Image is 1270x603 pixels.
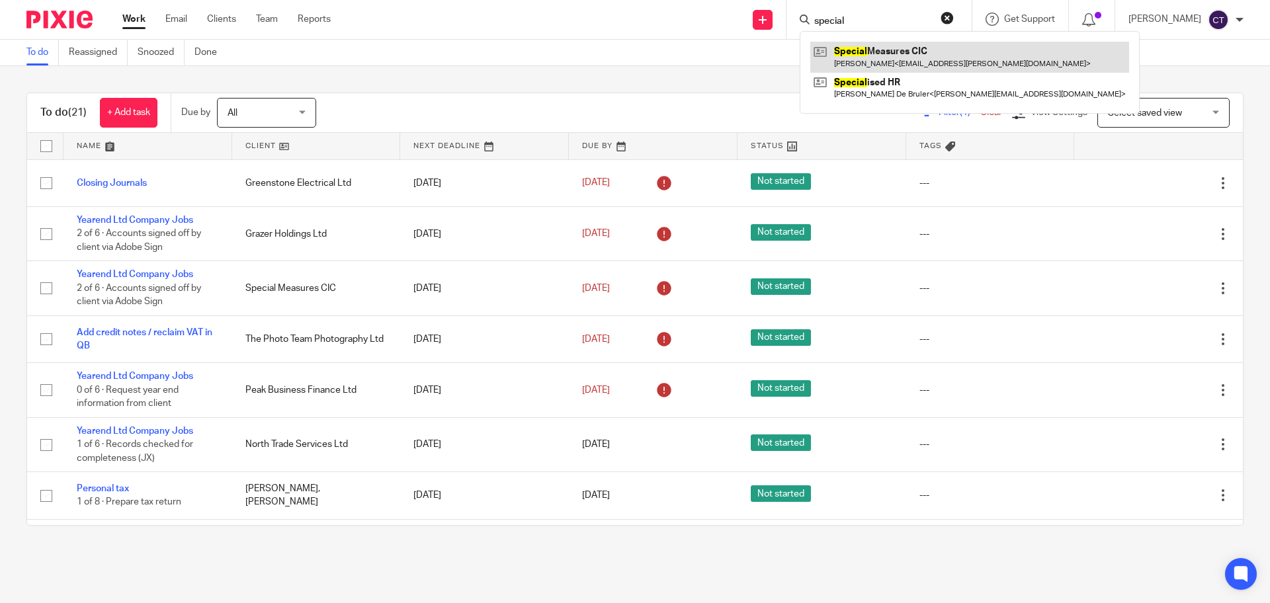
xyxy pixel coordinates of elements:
[751,224,811,241] span: Not started
[228,108,237,118] span: All
[232,472,401,519] td: [PERSON_NAME],[PERSON_NAME]
[194,40,227,65] a: Done
[582,284,610,293] span: [DATE]
[582,179,610,188] span: [DATE]
[122,13,146,26] a: Work
[1108,108,1182,118] span: Select saved view
[941,11,954,24] button: Clear
[919,333,1062,346] div: ---
[138,40,185,65] a: Snoozed
[77,385,179,409] span: 0 of 6 · Request year end information from client
[232,206,401,261] td: Grazer Holdings Ltd
[400,519,569,573] td: [DATE]
[919,142,942,149] span: Tags
[77,498,181,507] span: 1 of 8 · Prepare tax return
[751,278,811,295] span: Not started
[400,261,569,315] td: [DATE]
[919,227,1062,241] div: ---
[751,173,811,190] span: Not started
[26,11,93,28] img: Pixie
[298,13,331,26] a: Reports
[232,417,401,471] td: North Trade Services Ltd
[77,372,193,381] a: Yearend Ltd Company Jobs
[400,206,569,261] td: [DATE]
[232,159,401,206] td: Greenstone Electrical Ltd
[400,472,569,519] td: [DATE]
[919,438,1062,451] div: ---
[919,489,1062,502] div: ---
[400,159,569,206] td: [DATE]
[582,440,610,449] span: [DATE]
[751,485,811,502] span: Not started
[40,106,87,120] h1: To do
[181,106,210,119] p: Due by
[813,16,932,28] input: Search
[582,229,610,238] span: [DATE]
[165,13,187,26] a: Email
[582,335,610,344] span: [DATE]
[77,216,193,225] a: Yearend Ltd Company Jobs
[77,284,201,307] span: 2 of 6 · Accounts signed off by client via Adobe Sign
[582,491,610,500] span: [DATE]
[400,363,569,417] td: [DATE]
[400,417,569,471] td: [DATE]
[207,13,236,26] a: Clients
[77,179,147,188] a: Closing Journals
[919,383,1062,397] div: ---
[1128,13,1201,26] p: [PERSON_NAME]
[256,13,278,26] a: Team
[26,40,59,65] a: To do
[751,380,811,397] span: Not started
[232,363,401,417] td: Peak Business Finance Ltd
[1208,9,1229,30] img: svg%3E
[751,434,811,451] span: Not started
[232,261,401,315] td: Special Measures CIC
[77,484,129,493] a: Personal tax
[232,519,401,573] td: Stonewater House Vegan B & B
[68,107,87,118] span: (21)
[751,329,811,346] span: Not started
[77,270,193,279] a: Yearend Ltd Company Jobs
[1004,15,1055,24] span: Get Support
[69,40,128,65] a: Reassigned
[400,315,569,362] td: [DATE]
[77,426,193,436] a: Yearend Ltd Company Jobs
[100,98,157,128] a: + Add task
[919,282,1062,295] div: ---
[582,385,610,395] span: [DATE]
[77,328,212,350] a: Add credit notes / reclaim VAT in QB
[232,315,401,362] td: The Photo Team Photography Ltd
[919,177,1062,190] div: ---
[77,229,201,253] span: 2 of 6 · Accounts signed off by client via Adobe Sign
[77,440,193,463] span: 1 of 6 · Records checked for completeness (JX)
